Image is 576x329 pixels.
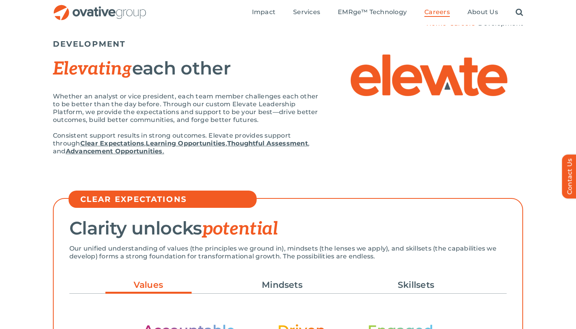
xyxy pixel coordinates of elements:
a: About Us [467,8,498,17]
a: Impact [252,8,275,17]
a: Careers [424,8,450,17]
span: Impact [252,8,275,16]
span: Elevating [53,58,132,80]
span: About Us [467,8,498,16]
span: , and [53,140,310,155]
h5: CLEAR EXPECTATIONS [80,194,253,204]
h2: Clarity unlocks [69,218,507,239]
a: Skillsets [373,278,459,292]
p: Consistent support results in strong outcomes. Elevate provides support through [53,132,319,155]
a: Advancement Opportunities. [66,147,164,155]
a: OG_Full_horizontal_RGB [53,4,147,11]
a: Search [516,8,523,17]
span: , [226,140,227,147]
span: EMRge™ Technology [338,8,407,16]
span: Careers [424,8,450,16]
img: Elevate – Elevate Logo [351,55,507,96]
span: Services [293,8,320,16]
span: potential [202,218,278,240]
a: Services [293,8,320,17]
span: , [144,140,146,147]
a: EMRge™ Technology [338,8,407,17]
a: Mindsets [239,278,325,292]
a: Values [105,278,192,296]
h5: DEVELOPMENT [53,39,523,49]
a: Thoughtful Assessment [227,140,308,147]
ul: Post Filters [69,274,507,296]
a: Clear Expectations [80,140,144,147]
a: Learning Opportunities [146,140,225,147]
p: Whether an analyst or vice president, each team member challenges each other to be better than th... [53,93,319,124]
p: Our unified understanding of values (the principles we ground in), mindsets (the lenses we apply)... [69,245,507,260]
h2: each other [53,58,319,79]
strong: Advancement Opportunities [66,147,163,155]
